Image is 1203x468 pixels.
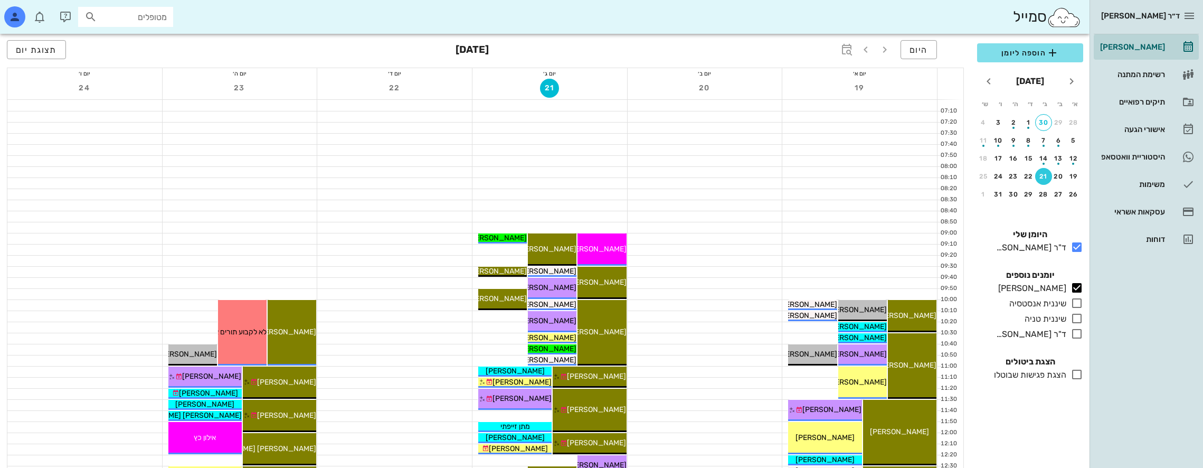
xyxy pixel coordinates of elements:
button: 21 [1035,168,1052,185]
span: אילון כץ [194,433,216,442]
th: ג׳ [1038,95,1052,113]
span: [PERSON_NAME] [175,400,234,409]
button: 28 [1035,186,1052,203]
div: 23 [1005,173,1022,180]
button: 14 [1035,150,1052,167]
div: 09:00 [937,229,959,238]
div: 11:20 [937,384,959,393]
button: 27 [1050,186,1067,203]
button: חודש הבא [979,72,998,91]
span: [PERSON_NAME] [567,405,626,414]
span: הוספה ליומן [986,46,1075,59]
th: ב׳ [1053,95,1067,113]
div: 10:40 [937,340,959,349]
button: 5 [1065,132,1082,149]
button: 31 [990,186,1007,203]
a: [PERSON_NAME] [1094,34,1199,60]
span: [PERSON_NAME] [517,355,576,364]
button: 30 [1005,186,1022,203]
span: [PERSON_NAME]'יק [460,233,527,242]
span: [PERSON_NAME] [877,311,936,320]
div: 10:20 [937,317,959,326]
button: 17 [990,150,1007,167]
div: 10 [990,137,1007,144]
div: 07:30 [937,129,959,138]
div: תיקים רפואיים [1098,98,1165,106]
div: 07:10 [937,107,959,116]
span: [PERSON_NAME] [257,378,316,387]
span: [PERSON_NAME] [489,444,548,453]
button: 22 [385,79,404,98]
div: 24 [990,173,1007,180]
span: [PERSON_NAME] [567,372,626,381]
div: 10:30 [937,329,959,338]
div: סמייל [1013,6,1081,29]
button: 20 [695,79,714,98]
div: 8 [1020,137,1037,144]
button: 24 [990,168,1007,185]
span: תג [31,8,37,15]
span: [PERSON_NAME] [158,350,217,359]
button: 23 [230,79,249,98]
div: 11:50 [937,417,959,426]
div: יום ב׳ [628,68,782,79]
button: היום [901,40,937,59]
div: 1 [975,191,992,198]
button: 10 [990,132,1007,149]
span: [PERSON_NAME] [PERSON_NAME] [122,411,242,420]
span: היום [910,45,928,55]
div: 11:40 [937,406,959,415]
span: [PERSON_NAME] [517,300,576,309]
div: שיננית טניה [1020,313,1066,325]
button: 29 [1020,186,1037,203]
div: 25 [975,173,992,180]
div: 10:10 [937,306,959,315]
div: 19 [1065,173,1082,180]
div: דוחות [1098,235,1165,244]
div: 2 [1005,119,1022,126]
a: היסטוריית וואטסאפ [1094,144,1199,170]
div: 10:50 [937,351,959,360]
span: [PERSON_NAME] [492,394,552,403]
button: 9 [1005,132,1022,149]
button: 16 [1005,150,1022,167]
span: [PERSON_NAME] [517,316,576,325]
button: 13 [1050,150,1067,167]
div: ד"ר [PERSON_NAME] [992,241,1066,254]
button: 6 [1050,132,1067,149]
div: 18 [975,155,992,162]
div: 30 [1005,191,1022,198]
div: 16 [1005,155,1022,162]
span: [PERSON_NAME] [468,294,527,303]
div: 6 [1050,137,1067,144]
div: 13 [1050,155,1067,162]
span: [PERSON_NAME] [567,438,626,447]
button: 4 [975,114,992,131]
span: [PERSON_NAME] [870,427,929,436]
button: 1 [1020,114,1037,131]
span: 23 [230,83,249,92]
div: 12:10 [937,439,959,448]
span: [PERSON_NAME] [877,361,936,370]
span: 24 [75,83,94,92]
span: [PERSON_NAME] [828,305,887,314]
span: 19 [850,83,869,92]
div: יום א׳ [782,68,937,79]
div: 09:20 [937,251,959,260]
span: תצוגת יום [16,45,57,55]
div: 09:50 [937,284,959,293]
span: [PERSON_NAME] [492,378,552,387]
span: [PERSON_NAME] [828,322,887,331]
h4: יומנים נוספים [977,269,1083,282]
span: 21 [540,83,559,92]
button: 23 [1005,168,1022,185]
div: יום ה׳ [163,68,317,79]
div: 08:30 [937,195,959,204]
span: [PERSON_NAME] [517,344,576,353]
span: 20 [695,83,714,92]
div: רשימת המתנה [1098,70,1165,79]
div: 08:10 [937,173,959,182]
span: [PERSON_NAME] [828,350,887,359]
div: 4 [975,119,992,126]
div: 20 [1050,173,1067,180]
